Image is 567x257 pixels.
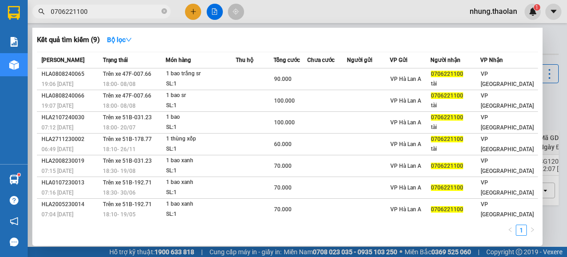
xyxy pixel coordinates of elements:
[103,179,152,186] span: Trên xe 51B-192.71
[42,190,73,196] span: 07:16 [DATE]
[10,217,18,226] span: notification
[431,71,463,77] span: 0706221100
[347,57,372,63] span: Người gửi
[42,200,100,209] div: HLA2005230014
[390,184,421,191] span: VP Hà Lan A
[431,136,463,142] span: 0706221100
[274,98,295,104] span: 100.000
[481,136,534,153] span: VP [GEOGRAPHIC_DATA]
[103,136,152,142] span: Trên xe 51B-178.77
[430,57,460,63] span: Người nhận
[274,184,292,191] span: 70.000
[431,79,480,89] div: tài
[166,199,235,209] div: 1 bao xanh
[516,225,526,235] a: 1
[103,190,136,196] span: 18:30 - 30/06
[37,35,100,45] h3: Kết quả tìm kiếm ( 9 )
[390,163,421,169] span: VP Hà Lan A
[103,146,136,153] span: 18:10 - 26/11
[431,206,463,213] span: 0706221100
[274,119,295,126] span: 100.000
[8,6,20,20] img: logo-vxr
[390,57,407,63] span: VP Gửi
[42,57,84,63] span: [PERSON_NAME]
[9,60,19,70] img: warehouse-icon
[100,32,139,47] button: Bộ lọcdown
[166,209,235,220] div: SL: 1
[431,122,480,132] div: tài
[42,113,100,122] div: HLA2107240030
[236,57,253,63] span: Thu hộ
[103,211,136,218] span: 18:10 - 19/05
[38,8,45,15] span: search
[274,76,292,82] span: 90.000
[166,166,235,176] div: SL: 1
[507,227,513,233] span: left
[390,119,421,126] span: VP Hà Lan A
[431,144,480,154] div: tài
[103,114,152,121] span: Trên xe 51B-031.23
[103,201,152,208] span: Trên xe 51B-192.71
[166,69,235,79] div: 1 bao trắng sr
[390,76,421,82] span: VP Hà Lan A
[103,81,136,87] span: 18:00 - 08/08
[481,92,534,109] span: VP [GEOGRAPHIC_DATA]
[166,79,235,89] div: SL: 1
[166,134,235,144] div: 1 thùng xốp
[103,92,151,99] span: Trên xe 47F-007.66
[103,71,151,77] span: Trên xe 47F-007.66
[10,238,18,246] span: message
[481,201,534,218] span: VP [GEOGRAPHIC_DATA]
[481,179,534,196] span: VP [GEOGRAPHIC_DATA]
[166,112,235,122] div: 1 bao
[516,225,527,236] li: 1
[10,196,18,205] span: question-circle
[166,101,235,111] div: SL: 1
[103,57,128,63] span: Trạng thái
[9,175,19,184] img: warehouse-icon
[166,177,235,188] div: 1 bao xanh
[481,114,534,131] span: VP [GEOGRAPHIC_DATA]
[527,225,538,236] button: right
[431,163,463,169] span: 0706221100
[481,158,534,174] span: VP [GEOGRAPHIC_DATA]
[431,92,463,99] span: 0706221100
[42,178,100,188] div: HLA0107230013
[166,57,191,63] span: Món hàng
[431,101,480,110] div: tài
[18,173,20,176] sup: 1
[527,225,538,236] li: Next Page
[42,168,73,174] span: 07:15 [DATE]
[274,163,292,169] span: 70.000
[42,211,73,218] span: 07:04 [DATE]
[103,158,152,164] span: Trên xe 51B-031.23
[42,156,100,166] div: HLA2008230019
[274,141,292,147] span: 60.000
[42,81,73,87] span: 19:06 [DATE]
[166,91,235,101] div: 1 bao sr
[42,69,100,79] div: HLA0808240065
[530,227,535,233] span: right
[480,57,503,63] span: VP Nhận
[307,57,334,63] span: Chưa cước
[274,57,300,63] span: Tổng cước
[51,6,160,17] input: Tìm tên, số ĐT hoặc mã đơn
[166,188,235,198] div: SL: 1
[103,124,136,131] span: 18:00 - 20/07
[161,8,167,14] span: close-circle
[390,206,421,213] span: VP Hà Lan A
[166,144,235,154] div: SL: 1
[481,71,534,87] span: VP [GEOGRAPHIC_DATA]
[431,184,463,191] span: 0706221100
[42,91,100,101] div: HLA0808240066
[505,225,516,236] button: left
[125,37,132,43] span: down
[42,146,73,153] span: 06:49 [DATE]
[42,135,100,144] div: HLA2711230002
[107,36,132,43] strong: Bộ lọc
[431,114,463,121] span: 0706221100
[42,103,73,109] span: 19:07 [DATE]
[9,37,19,47] img: solution-icon
[390,141,421,147] span: VP Hà Lan A
[103,103,136,109] span: 18:00 - 08/08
